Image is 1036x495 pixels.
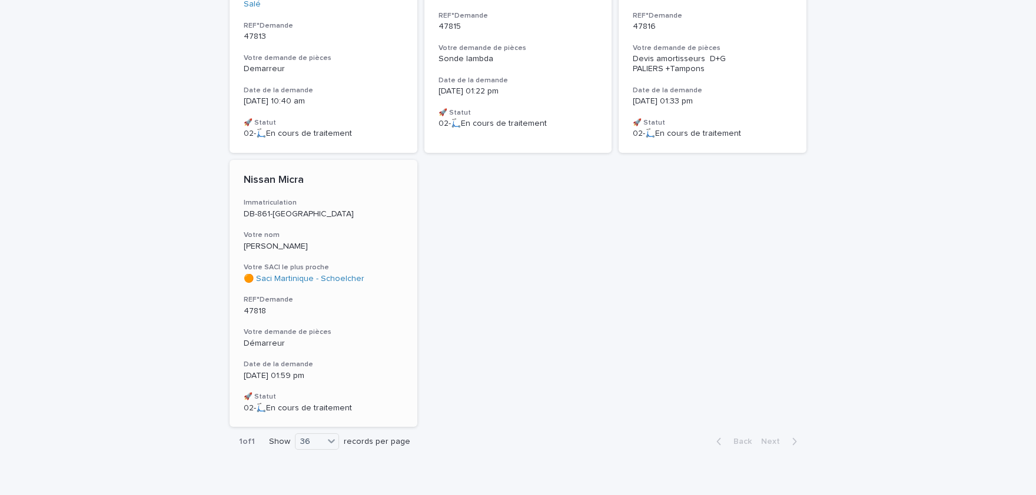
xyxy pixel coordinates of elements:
span: Devis amortisseurs D+G PALIERS +Tampons [633,55,728,73]
h3: Votre demande de pièces [439,44,598,53]
h3: Date de la demande [439,76,598,85]
p: Show [269,437,290,447]
p: 47815 [439,22,598,32]
span: Sonde lambda [439,55,493,63]
h3: REF°Demande [244,21,403,31]
p: [PERSON_NAME] [244,242,403,252]
p: 02-🛴En cours de traitement [439,119,598,129]
h3: 🚀 Statut [244,118,403,128]
p: DB-861-[GEOGRAPHIC_DATA] [244,209,403,219]
span: Next [761,437,787,446]
h3: Votre demande de pièces [244,327,403,337]
a: 🟠 Saci Martinique - Schoelcher [244,274,364,284]
span: Démarreur [244,339,285,347]
a: Nissan MicraImmatriculationDB-861-[GEOGRAPHIC_DATA]Votre nom[PERSON_NAME]Votre SACI le plus proch... [230,160,417,427]
h3: Votre demande de pièces [244,53,403,63]
h3: Date de la demande [244,86,403,95]
span: Back [726,437,752,446]
button: Back [707,436,756,447]
p: [DATE] 10:40 am [244,96,403,106]
h3: Votre demande de pièces [633,44,792,53]
button: Next [756,436,806,447]
p: 02-🛴En cours de traitement [633,129,792,139]
h3: REF°Demande [439,11,598,21]
p: 02-🛴En cours de traitement [244,129,403,139]
span: Demarreur [244,65,285,73]
p: 47816 [633,22,792,32]
p: records per page [344,437,410,447]
p: [DATE] 01:22 pm [439,86,598,96]
h3: REF°Demande [244,295,403,305]
p: 1 of 1 [230,427,264,456]
p: [DATE] 01:59 pm [244,371,403,381]
h3: REF°Demande [633,11,792,21]
h3: Immatriculation [244,198,403,208]
div: 36 [295,436,324,448]
h3: Date de la demande [633,86,792,95]
h3: 🚀 Statut [244,392,403,402]
p: 47813 [244,32,403,42]
h3: 🚀 Statut [439,108,598,118]
h3: Votre nom [244,230,403,240]
p: [DATE] 01:33 pm [633,96,792,106]
p: 02-🛴En cours de traitement [244,403,403,413]
h3: 🚀 Statut [633,118,792,128]
h3: Votre SACI le plus proche [244,263,403,272]
p: 47818 [244,306,403,316]
h3: Date de la demande [244,360,403,369]
p: Nissan Micra [244,174,403,187]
